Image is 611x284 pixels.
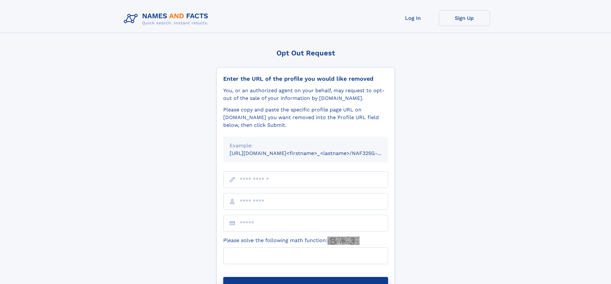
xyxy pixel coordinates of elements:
[230,150,400,156] small: [URL][DOMAIN_NAME]<firstname>_<lastname>/NAF325G-xxxxxxxx
[223,87,388,102] div: You, or an authorized agent on your behalf, may request to opt-out of the sale of your informatio...
[223,106,388,129] div: Please copy and paste the specific profile page URL on [DOMAIN_NAME] you want removed into the Pr...
[230,142,382,150] div: Example:
[121,10,214,28] img: Logo Names and Facts
[387,10,439,26] a: Log In
[223,75,388,82] div: Enter the URL of the profile you would like removed
[216,49,395,57] div: Opt Out Request
[439,10,490,26] a: Sign Up
[223,237,360,245] label: Please solve the following math function:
